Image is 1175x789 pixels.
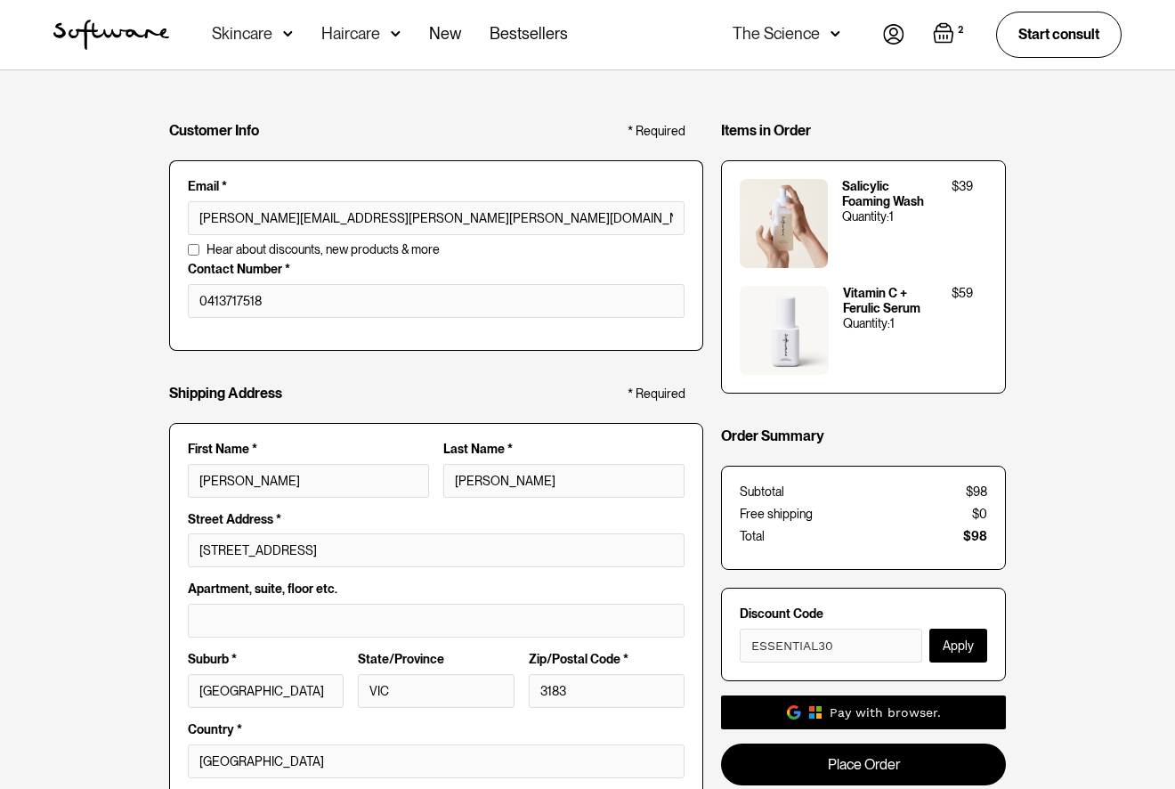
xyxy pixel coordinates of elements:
[188,179,685,194] label: Email *
[721,427,824,444] h4: Order Summary
[740,606,987,622] label: Discount Code
[529,652,685,667] label: Zip/Postal Code *
[843,286,937,316] div: Vitamin C + Ferulic Serum
[889,209,894,224] div: 1
[188,722,685,737] label: Country *
[954,22,968,38] div: 2
[321,25,380,43] div: Haircare
[966,484,987,500] div: $98
[283,25,293,43] img: arrow down
[188,533,685,567] input: Enter a location
[740,529,765,544] div: Total
[188,512,685,527] label: Street Address *
[169,385,282,402] h4: Shipping Address
[169,122,259,139] h4: Customer Info
[391,25,401,43] img: arrow down
[842,179,937,209] div: Salicylic Foaming Wash
[929,629,987,663] button: Apply Discount
[952,179,973,194] div: $39
[952,286,973,301] div: $59
[628,124,685,139] div: * Required
[358,652,514,667] label: State/Province
[996,12,1122,57] a: Start consult
[53,20,169,50] a: home
[843,316,890,331] div: Quantity:
[207,242,440,257] span: Hear about discounts, new products & more
[733,25,820,43] div: The Science
[890,316,895,331] div: 1
[830,704,941,721] div: Pay with browser.
[53,20,169,50] img: Software Logo
[842,209,889,224] div: Quantity:
[721,122,811,139] h4: Items in Order
[831,25,840,43] img: arrow down
[721,695,1006,729] a: Pay with browser.
[740,484,784,500] div: Subtotal
[963,529,987,544] div: $98
[188,652,344,667] label: Suburb *
[628,386,685,402] div: * Required
[188,442,429,457] label: First Name *
[188,244,199,256] input: Hear about discounts, new products & more
[972,507,987,522] div: $0
[721,744,1006,785] a: Place Order
[933,22,968,47] a: Open cart containing 2 items
[443,442,685,457] label: Last Name *
[212,25,272,43] div: Skincare
[188,262,685,277] label: Contact Number *
[188,582,685,597] label: Apartment, suite, floor etc.
[740,507,813,522] div: Free shipping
